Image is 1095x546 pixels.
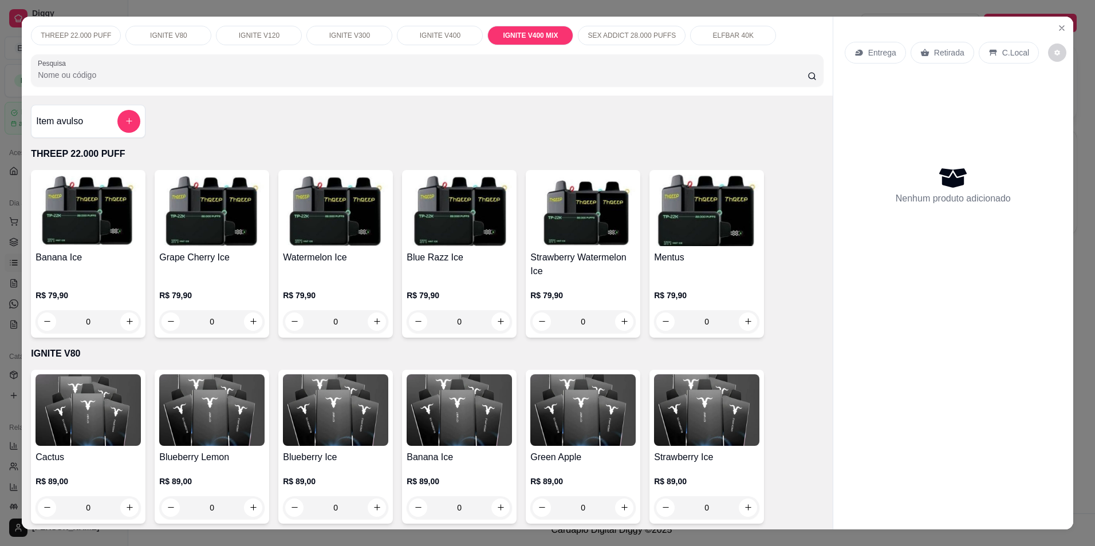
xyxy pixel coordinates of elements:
button: increase-product-quantity [615,498,633,517]
h4: Watermelon Ice [283,251,388,264]
p: THREEP 22.000 PUFF [41,31,111,40]
img: product-image [407,175,512,246]
button: decrease-product-quantity [38,498,56,517]
h4: Strawberry Ice [654,450,759,464]
button: decrease-product-quantity [38,312,56,331]
button: increase-product-quantity [244,312,262,331]
button: decrease-product-quantity [533,498,551,517]
p: IGNITE V80 [150,31,187,40]
p: R$ 89,00 [159,476,265,487]
button: decrease-product-quantity [1048,43,1066,62]
h4: Blue Razz Ice [407,251,512,264]
h4: Banana Ice [36,251,141,264]
p: THREEP 22.000 PUFF [31,147,824,161]
button: increase-product-quantity [368,312,386,331]
button: increase-product-quantity [244,498,262,517]
button: decrease-product-quantity [162,312,180,331]
button: increase-product-quantity [491,312,510,331]
button: increase-product-quantity [739,312,757,331]
p: ELFBAR 40K [713,31,754,40]
h4: Item avulso [36,114,83,128]
button: increase-product-quantity [368,498,386,517]
button: add-separate-item [117,110,140,133]
button: Close [1053,19,1071,37]
img: product-image [36,175,141,246]
img: product-image [159,175,265,246]
img: product-image [530,374,636,446]
p: R$ 79,90 [530,290,636,301]
h4: Mentus [654,251,759,264]
p: R$ 79,90 [36,290,141,301]
p: R$ 89,00 [407,476,512,487]
img: product-image [530,175,636,246]
img: product-image [283,175,388,246]
img: product-image [407,374,512,446]
p: C.Local [1002,47,1029,58]
h4: Cactus [36,450,141,464]
button: decrease-product-quantity [656,498,675,517]
p: Retirada [934,47,964,58]
p: R$ 89,00 [283,476,388,487]
p: R$ 79,90 [654,290,759,301]
button: decrease-product-quantity [533,312,551,331]
button: decrease-product-quantity [409,312,427,331]
button: decrease-product-quantity [285,312,304,331]
h4: Blueberry Lemon [159,450,265,464]
h4: Green Apple [530,450,636,464]
h4: Grape Cherry Ice [159,251,265,264]
p: R$ 89,00 [36,476,141,487]
p: IGNITE V300 [329,31,370,40]
h4: Banana Ice [407,450,512,464]
img: product-image [36,374,141,446]
p: IGNITE V80 [31,347,824,361]
p: Nenhum produto adicionado [896,192,1011,205]
button: increase-product-quantity [615,312,633,331]
button: decrease-product-quantity [285,498,304,517]
p: IGNITE V120 [239,31,279,40]
img: product-image [283,374,388,446]
p: R$ 89,00 [530,476,636,487]
button: decrease-product-quantity [409,498,427,517]
p: R$ 89,00 [654,476,759,487]
p: R$ 79,90 [407,290,512,301]
p: R$ 79,90 [283,290,388,301]
img: product-image [159,374,265,446]
label: Pesquisa [38,58,70,68]
p: IGNITE V400 [420,31,460,40]
button: increase-product-quantity [120,498,139,517]
h4: Strawberry Watermelon Ice [530,251,636,278]
h4: Blueberry Ice [283,450,388,464]
p: R$ 79,90 [159,290,265,301]
button: decrease-product-quantity [162,498,180,517]
p: Entrega [868,47,896,58]
img: product-image [654,374,759,446]
p: IGNITE V400 MIX [503,31,558,40]
button: decrease-product-quantity [656,312,675,331]
img: product-image [654,175,759,246]
button: increase-product-quantity [120,312,139,331]
button: increase-product-quantity [491,498,510,517]
p: SEX ADDICT 28.000 PUFFS [588,31,676,40]
button: increase-product-quantity [739,498,757,517]
input: Pesquisa [38,69,808,81]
